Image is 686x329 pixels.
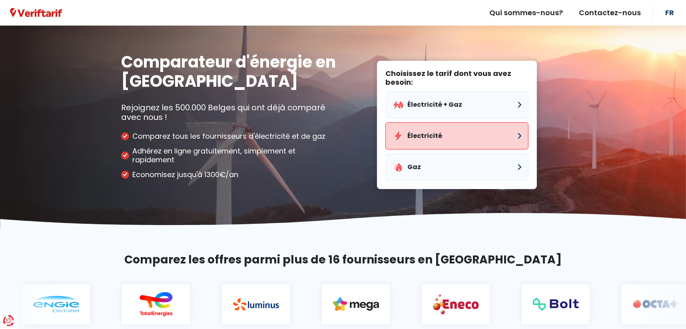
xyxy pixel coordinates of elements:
[133,292,179,317] img: Total Energies
[385,122,528,150] button: Électricité
[121,103,337,122] p: Rejoignez les 500.000 Belges qui ont déjà comparé avec nous !
[121,147,337,164] li: Adhérez en ligne gratuitement, simplement et rapidement
[10,8,62,18] a: Veriftarif
[532,298,578,311] img: Bolt
[121,251,565,268] h2: Comparez les offres parmi plus de 16 fournisseurs en [GEOGRAPHIC_DATA]
[385,91,528,118] button: Électricité + Gaz
[33,296,79,313] img: Engie electrabel
[385,69,528,86] label: Choisissez le tarif dont vous avez besoin:
[121,170,337,179] li: Economisez jusqu'à 1300€/an
[433,293,479,315] img: Eneco
[121,52,337,91] h1: Comparateur d'énergie en [GEOGRAPHIC_DATA]
[233,298,279,311] img: Luminus
[333,297,379,311] img: Mega
[385,154,528,181] button: Gaz
[10,8,62,18] img: Veriftarif logo
[121,132,337,141] li: Comparez tous les fournisseurs d'électricité et de gaz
